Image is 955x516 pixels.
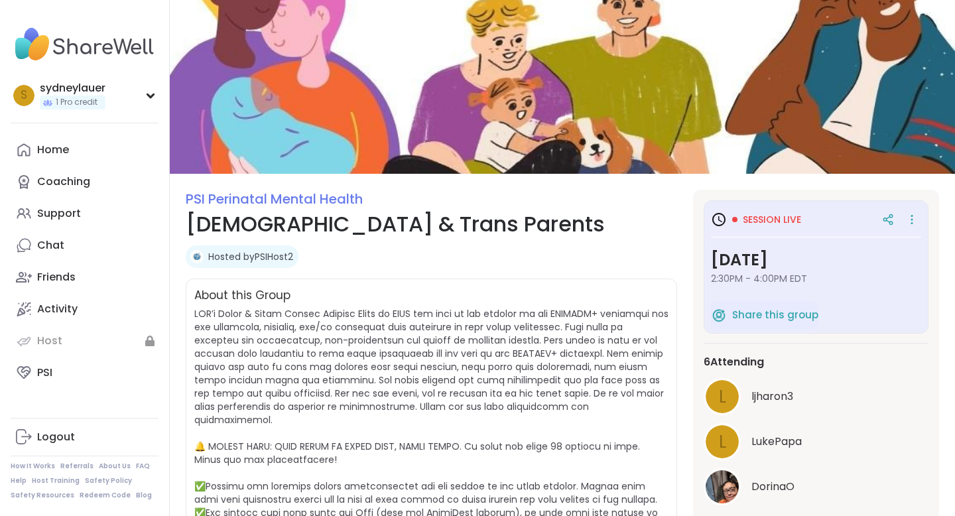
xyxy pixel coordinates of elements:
h1: [DEMOGRAPHIC_DATA] & Trans Parents [186,208,677,240]
span: 2:30PM - 4:00PM EDT [711,272,921,285]
span: l [719,384,726,410]
a: Logout [11,421,159,453]
div: Home [37,143,69,157]
div: Support [37,206,81,221]
div: PSI [37,365,52,380]
a: DorinaODorinaO [704,468,928,505]
button: Share this group [711,301,818,329]
div: Activity [37,302,78,316]
img: ShareWell Nav Logo [11,21,159,68]
a: Activity [11,293,159,325]
a: Blog [136,491,152,500]
a: Host [11,325,159,357]
img: PSIHost2 [190,250,204,263]
span: s [21,87,27,104]
a: Chat [11,229,159,261]
a: Support [11,198,159,229]
a: Redeem Code [80,491,131,500]
a: lljharon3 [704,378,928,415]
span: Session live [743,213,801,226]
a: Host Training [32,476,80,485]
div: Friends [37,270,76,285]
a: Home [11,134,159,166]
a: PSI [11,357,159,389]
div: Coaching [37,174,90,189]
div: Chat [37,238,64,253]
span: LukePapa [751,434,802,450]
a: Help [11,476,27,485]
span: 1 Pro credit [56,97,97,108]
a: Referrals [60,462,94,471]
h2: About this Group [194,287,290,304]
a: Safety Resources [11,491,74,500]
a: How It Works [11,462,55,471]
a: Coaching [11,166,159,198]
a: LLukePapa [704,423,928,460]
span: L [719,429,726,455]
div: Logout [37,430,75,444]
div: Host [37,334,62,348]
span: Share this group [732,308,818,323]
span: 6 Attending [704,354,764,370]
div: sydneylauer [40,81,105,96]
a: FAQ [136,462,150,471]
img: DorinaO [706,470,739,503]
span: DorinaO [751,479,795,495]
a: About Us [99,462,131,471]
a: Safety Policy [85,476,132,485]
a: Hosted byPSIHost2 [208,250,293,263]
a: PSI Perinatal Mental Health [186,190,363,208]
span: ljharon3 [751,389,793,405]
a: Friends [11,261,159,293]
img: ShareWell Logomark [711,307,727,323]
h3: [DATE] [711,248,921,272]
